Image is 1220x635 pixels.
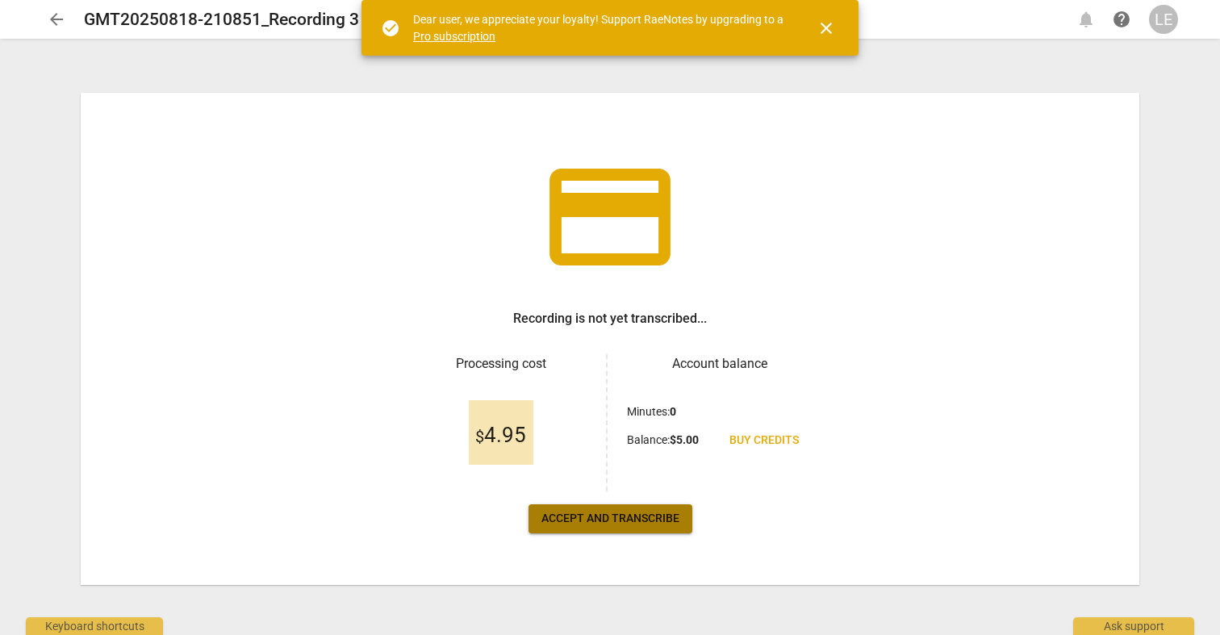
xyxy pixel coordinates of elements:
span: help [1112,10,1131,29]
h3: Processing cost [408,354,593,374]
span: credit_card [537,144,683,290]
span: arrow_back [47,10,66,29]
span: 4.95 [475,424,526,448]
h2: GMT20250818-210851_Recording 3 [84,10,359,30]
span: $ [475,427,484,446]
div: Ask support [1073,617,1194,635]
a: Help [1107,5,1136,34]
span: check_circle [381,19,400,38]
span: close [817,19,836,38]
button: Close [807,9,846,48]
button: LE [1149,5,1178,34]
h3: Account balance [627,354,812,374]
button: Accept and transcribe [529,504,692,533]
p: Minutes : [627,403,676,420]
b: 0 [670,405,676,418]
span: Buy credits [729,432,799,449]
div: Dear user, we appreciate your loyalty! Support RaeNotes by upgrading to a [413,11,788,44]
span: Accept and transcribe [541,511,679,527]
b: $ 5.00 [670,433,699,446]
a: Pro subscription [413,30,495,43]
div: Keyboard shortcuts [26,617,163,635]
h3: Recording is not yet transcribed... [513,309,707,328]
p: Balance : [627,432,699,449]
a: Buy credits [717,426,812,455]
